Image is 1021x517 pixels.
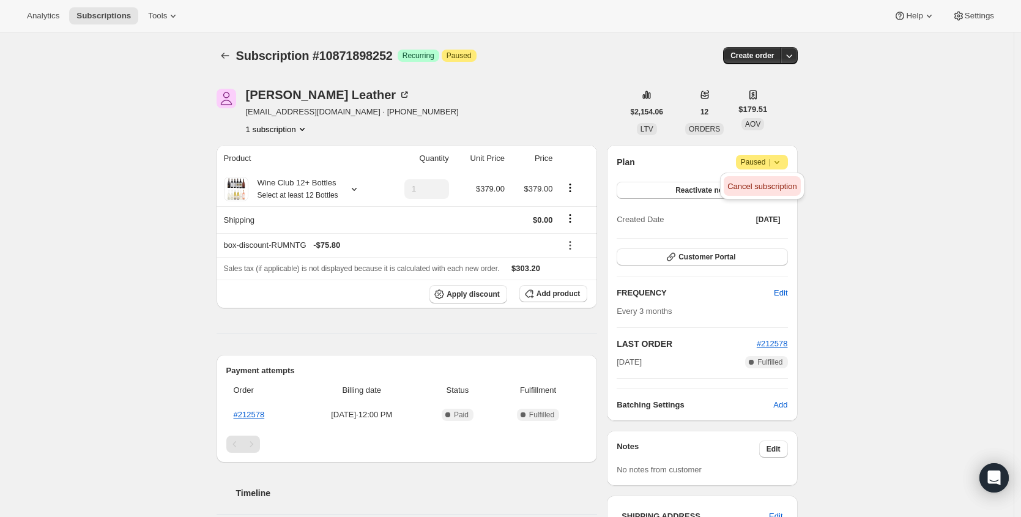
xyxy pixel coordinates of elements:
span: [DATE] · 12:00 PM [305,409,420,421]
button: Add [766,395,795,415]
div: box-discount-RUMNTG [224,239,553,251]
button: Edit [759,441,788,458]
button: Shipping actions [560,212,580,225]
span: Fulfilled [529,410,554,420]
small: Select at least 12 Bottles [258,191,338,199]
span: Status [426,384,489,396]
button: Edit [767,283,795,303]
span: Cancel subscription [727,182,796,191]
span: Add [773,399,787,411]
button: Help [886,7,942,24]
th: Quantity [384,145,453,172]
span: Recurring [403,51,434,61]
span: Help [906,11,923,21]
span: Edit [774,287,787,299]
button: [DATE] [749,211,788,228]
span: Customer Portal [678,252,735,262]
button: Product actions [560,181,580,195]
button: Add product [519,285,587,302]
button: Apply discount [429,285,507,303]
button: 12 [693,103,716,121]
span: Sales tax (if applicable) is not displayed because it is calculated with each new order. [224,264,500,273]
span: Fulfillment [496,384,580,396]
span: Apply discount [447,289,500,299]
span: $0.00 [533,215,553,225]
span: 12 [700,107,708,117]
th: Price [508,145,557,172]
div: [PERSON_NAME] Leather [246,89,411,101]
h2: LAST ORDER [617,338,757,350]
span: [DATE] [756,215,781,225]
nav: Pagination [226,436,588,453]
span: $2,154.06 [631,107,663,117]
button: Reactivate now [617,182,787,199]
th: Unit Price [453,145,508,172]
span: $303.20 [511,264,540,273]
span: Andrew Leather [217,89,236,108]
h2: Payment attempts [226,365,588,377]
button: Tools [141,7,187,24]
span: Every 3 months [617,307,672,316]
span: $379.00 [524,184,553,193]
button: $2,154.06 [623,103,670,121]
span: $179.51 [738,103,767,116]
span: $379.00 [476,184,505,193]
button: Subscriptions [217,47,234,64]
button: Customer Portal [617,248,787,266]
button: Cancel subscription [724,176,800,196]
span: AOV [745,120,760,128]
span: Add product [536,289,580,299]
span: No notes from customer [617,465,702,474]
span: Paused [447,51,472,61]
span: [DATE] [617,356,642,368]
span: | [768,157,770,167]
span: Edit [767,444,781,454]
span: Create order [730,51,774,61]
span: Subscription #10871898252 [236,49,393,62]
h2: FREQUENCY [617,287,774,299]
th: Product [217,145,384,172]
span: Settings [965,11,994,21]
button: Settings [945,7,1001,24]
h2: Timeline [236,487,598,499]
span: Reactivate now [675,185,729,195]
button: Create order [723,47,781,64]
th: Shipping [217,206,384,233]
a: #212578 [757,339,788,348]
span: Tools [148,11,167,21]
span: Paused [741,156,783,168]
span: Paid [454,410,469,420]
button: Analytics [20,7,67,24]
h6: Batching Settings [617,399,773,411]
span: Created Date [617,214,664,226]
span: LTV [640,125,653,133]
span: Analytics [27,11,59,21]
th: Order [226,377,301,404]
h2: Plan [617,156,635,168]
span: Fulfilled [757,357,782,367]
a: #212578 [234,410,265,419]
span: - $75.80 [313,239,340,251]
button: Product actions [246,123,308,135]
h3: Notes [617,441,759,458]
button: Subscriptions [69,7,138,24]
span: [EMAIL_ADDRESS][DOMAIN_NAME] · [PHONE_NUMBER] [246,106,459,118]
span: ORDERS [689,125,720,133]
div: Open Intercom Messenger [979,463,1009,493]
button: #212578 [757,338,788,350]
span: Billing date [305,384,420,396]
span: Subscriptions [76,11,131,21]
div: Wine Club 12+ Bottles [248,177,338,201]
